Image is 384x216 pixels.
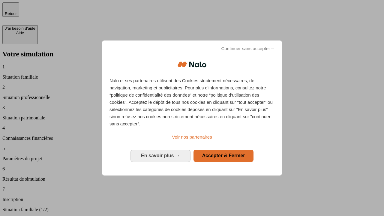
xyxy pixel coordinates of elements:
[193,150,253,162] button: Accepter & Fermer: Accepter notre traitement des données et fermer
[141,153,180,158] span: En savoir plus →
[109,133,274,141] a: Voir nos partenaires
[202,153,245,158] span: Accepter & Fermer
[221,45,274,52] span: Continuer sans accepter→
[102,40,282,175] div: Bienvenue chez Nalo Gestion du consentement
[172,134,212,139] span: Voir nos partenaires
[178,55,206,73] img: Logo
[109,77,274,127] p: Nalo et ses partenaires utilisent des Cookies strictement nécessaires, de navigation, marketing e...
[130,150,190,162] button: En savoir plus: Configurer vos consentements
